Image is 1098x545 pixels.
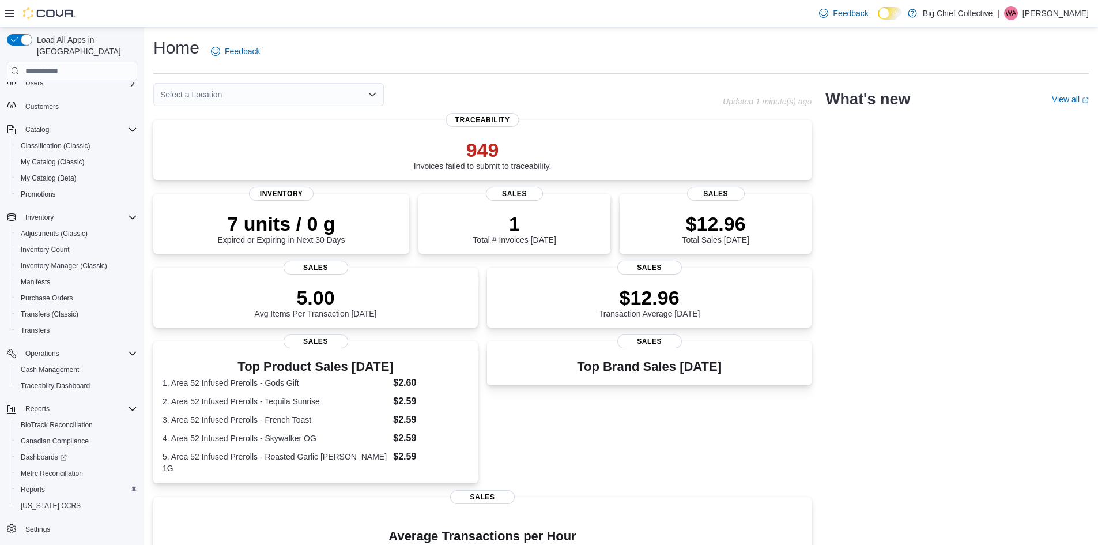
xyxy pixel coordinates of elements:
h4: Average Transactions per Hour [163,529,802,543]
a: View allExternal link [1052,95,1089,104]
a: Settings [21,523,55,536]
a: Dashboards [12,449,142,465]
span: Promotions [16,187,137,201]
button: My Catalog (Beta) [12,170,142,186]
span: My Catalog (Classic) [16,155,137,169]
span: Sales [486,187,544,201]
span: Cash Management [16,363,137,377]
button: Customers [2,98,142,115]
h3: Top Product Sales [DATE] [163,360,469,374]
span: My Catalog (Beta) [21,174,77,183]
span: Reports [25,404,50,414]
a: Feedback [814,2,873,25]
span: Sales [284,334,348,348]
dd: $2.59 [393,394,469,408]
input: Dark Mode [878,7,902,20]
a: Inventory Manager (Classic) [16,259,112,273]
span: Catalog [21,123,137,137]
div: Invoices failed to submit to traceability. [414,138,552,171]
a: Canadian Compliance [16,434,93,448]
button: BioTrack Reconciliation [12,417,142,433]
a: Traceabilty Dashboard [16,379,95,393]
span: Purchase Orders [21,294,73,303]
div: Total # Invoices [DATE] [473,212,556,245]
button: Inventory [2,209,142,225]
span: Reports [16,483,137,497]
button: Users [2,75,142,91]
a: Manifests [16,275,55,289]
span: Inventory [249,187,314,201]
span: Sales [617,261,682,275]
span: Inventory [21,211,137,224]
p: Big Chief Collective [923,6,993,20]
button: Canadian Compliance [12,433,142,449]
button: Reports [21,402,54,416]
button: Settings [2,521,142,538]
span: Inventory Count [16,243,137,257]
a: Classification (Classic) [16,139,95,153]
span: Customers [25,102,59,111]
span: Inventory Manager (Classic) [21,261,107,270]
button: Metrc Reconciliation [12,465,142,482]
button: Inventory [21,211,58,224]
span: WA [1005,6,1016,20]
span: Metrc Reconciliation [16,467,137,480]
span: Dashboards [21,453,67,462]
span: Canadian Compliance [16,434,137,448]
span: Manifests [21,277,50,287]
a: Adjustments (Classic) [16,227,92,240]
span: Users [21,76,137,90]
span: Manifests [16,275,137,289]
dt: 3. Area 52 Infused Prerolls - French Toast [163,414,388,426]
dd: $2.59 [393,450,469,464]
button: Classification (Classic) [12,138,142,154]
span: Users [25,78,43,88]
span: Adjustments (Classic) [16,227,137,240]
span: BioTrack Reconciliation [16,418,137,432]
button: Inventory Manager (Classic) [12,258,142,274]
a: Transfers [16,324,54,337]
span: Traceabilty Dashboard [21,381,90,390]
a: Customers [21,100,63,114]
button: Reports [2,401,142,417]
div: Total Sales [DATE] [682,212,749,245]
button: Open list of options [368,90,377,99]
span: [US_STATE] CCRS [21,501,81,510]
span: Operations [21,347,137,360]
span: Load All Apps in [GEOGRAPHIC_DATA] [32,34,137,57]
span: Classification (Classic) [21,141,90,151]
button: Inventory Count [12,242,142,258]
button: Catalog [21,123,54,137]
button: Adjustments (Classic) [12,225,142,242]
a: Inventory Count [16,243,74,257]
span: Metrc Reconciliation [21,469,83,478]
span: Inventory Manager (Classic) [16,259,137,273]
span: Cash Management [21,365,79,374]
a: My Catalog (Beta) [16,171,81,185]
button: My Catalog (Classic) [12,154,142,170]
p: $12.96 [599,286,700,309]
span: Sales [617,334,682,348]
svg: External link [1082,97,1089,104]
span: Inventory Count [21,245,70,254]
button: [US_STATE] CCRS [12,498,142,514]
span: Purchase Orders [16,291,137,305]
p: [PERSON_NAME] [1022,6,1089,20]
div: Transaction Average [DATE] [599,286,700,318]
a: Purchase Orders [16,291,78,305]
dt: 1. Area 52 Infused Prerolls - Gods Gift [163,377,388,389]
button: Transfers [12,322,142,339]
a: Cash Management [16,363,84,377]
span: Traceability [446,113,519,127]
button: Purchase Orders [12,290,142,306]
span: BioTrack Reconciliation [21,420,93,430]
dd: $2.60 [393,376,469,390]
a: BioTrack Reconciliation [16,418,97,432]
a: Dashboards [16,450,71,464]
div: Expired or Expiring in Next 30 Days [218,212,345,245]
h3: Top Brand Sales [DATE] [577,360,722,374]
span: Transfers (Classic) [21,310,78,319]
span: My Catalog (Beta) [16,171,137,185]
a: Metrc Reconciliation [16,467,88,480]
